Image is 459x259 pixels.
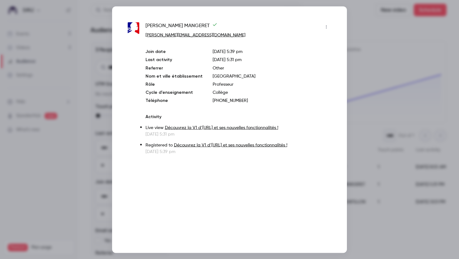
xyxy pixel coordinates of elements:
p: Téléphone [146,97,203,103]
p: Rôle [146,81,203,87]
p: [PHONE_NUMBER] [213,97,331,103]
p: [GEOGRAPHIC_DATA] [213,73,331,79]
p: Registered to [146,142,331,148]
p: [DATE] 5:31 pm [146,131,331,137]
p: Other [213,65,331,71]
span: [PERSON_NAME] MANGERET [146,22,217,32]
a: Découvrez la V1 d’[URL] et ses nouvelles fonctionnalités ! [174,143,287,147]
p: Activity [146,113,331,120]
p: [DATE] 5:39 pm [146,148,331,155]
p: Join date [146,48,203,55]
p: Nom et ville établissement [146,73,203,79]
p: Last activity [146,56,203,63]
p: Referrer [146,65,203,71]
p: Cycle d'enseignement [146,89,203,95]
a: Découvrez la V1 d’[URL] et ses nouvelles fonctionnalités ! [165,125,278,130]
p: Collège [213,89,331,95]
a: [PERSON_NAME][EMAIL_ADDRESS][DOMAIN_NAME] [146,33,245,37]
p: [DATE] 5:39 pm [213,48,331,55]
p: Live view [146,124,331,131]
img: ac-montpellier.fr [128,22,139,34]
span: [DATE] 5:31 pm [213,57,242,62]
p: Professeur [213,81,331,87]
